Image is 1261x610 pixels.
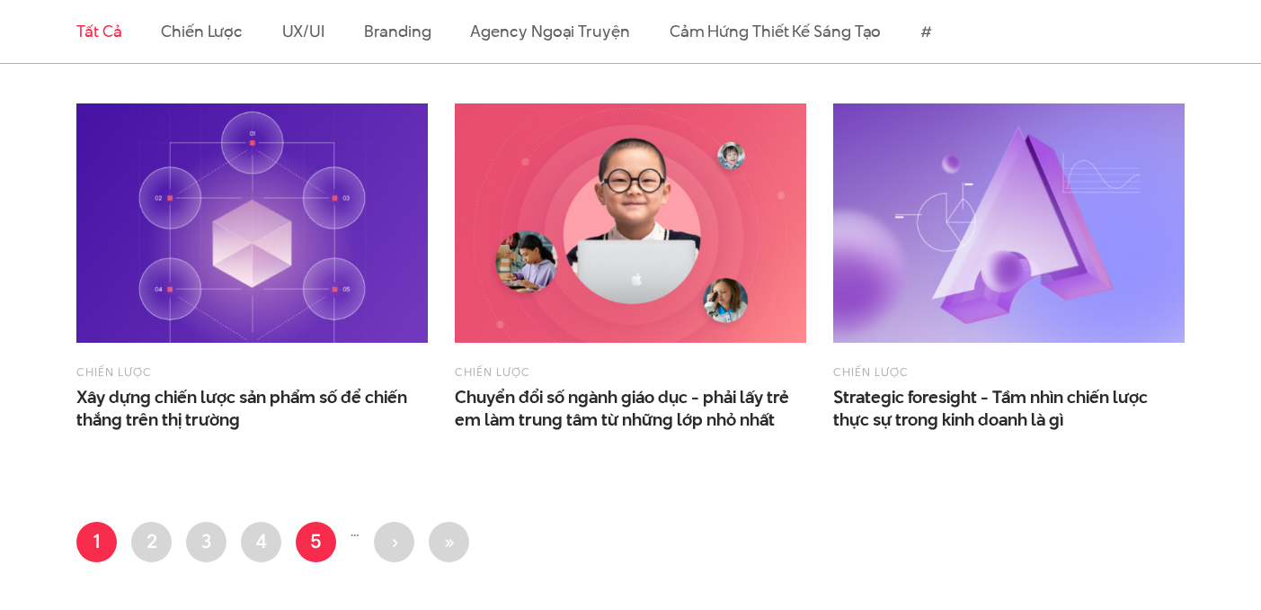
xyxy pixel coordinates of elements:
a: Chuyển đổi số ngành giáo dục - phải lấy trẻem làm trung tâm từ những lớp nhỏ nhất [455,386,806,431]
a: UX/UI [282,20,325,42]
a: Chiến lược [455,363,530,380]
span: Xây dựng chiến lược sản phẩm số để chiến [76,386,428,431]
a: Chiến lược [76,363,152,380]
span: em làm trung tâm từ những lớp nhỏ nhất [455,408,775,431]
span: thực sự trong kinh doanh là gì [833,408,1063,431]
a: Xây dựng chiến lược sản phẩm số để chiếnthắng trên thị trường [76,386,428,431]
span: Strategic foresight - Tầm nhìn chiến lược [833,386,1185,431]
a: 5 [296,522,336,562]
img: Xây dựng chiến lược sản phẩm số để chiến thắng trên thị trường [76,103,428,343]
a: Agency ngoại truyện [470,20,629,42]
span: » [443,527,455,554]
a: Chiến lược [833,363,909,380]
span: thắng trên thị trường [76,408,240,431]
a: Cảm hứng thiết kế sáng tạo [670,20,882,42]
a: # [920,20,932,42]
a: Branding [364,20,431,42]
a: 2 [131,522,172,562]
img: Chuyển đổi số ngành giáo dục [455,103,806,343]
span: › [391,527,398,554]
a: Chiến lược [161,20,242,42]
span: Chuyển đổi số ngành giáo dục - phải lấy trẻ [455,386,806,431]
li: … [351,522,360,541]
a: 3 [186,522,226,562]
a: Tất cả [76,20,121,42]
img: Strategic foresight - Tầm nhìn chiến lược thực sự trong kinh doanh là gì [833,103,1185,343]
a: Strategic foresight - Tầm nhìn chiến lượcthực sự trong kinh doanh là gì [833,386,1185,431]
a: 4 [241,522,281,562]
